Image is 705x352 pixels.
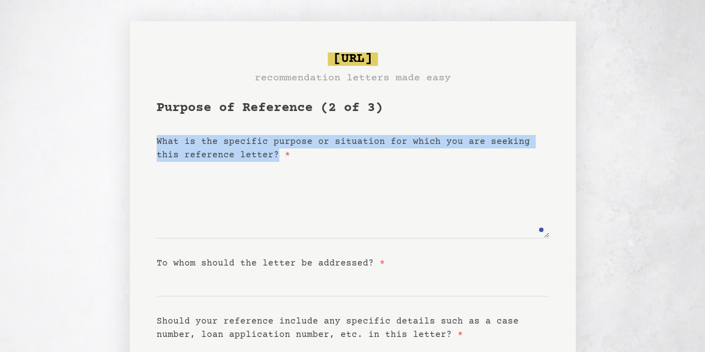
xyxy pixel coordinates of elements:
label: Should your reference include any specific details such as a case number, loan application number... [157,316,519,340]
h1: Purpose of Reference (2 of 3) [157,99,549,117]
label: What is the specific purpose or situation for which you are seeking this reference letter? [157,137,530,160]
label: To whom should the letter be addressed? [157,258,385,268]
h3: recommendation letters made easy [255,70,451,86]
span: [URL] [328,52,378,66]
